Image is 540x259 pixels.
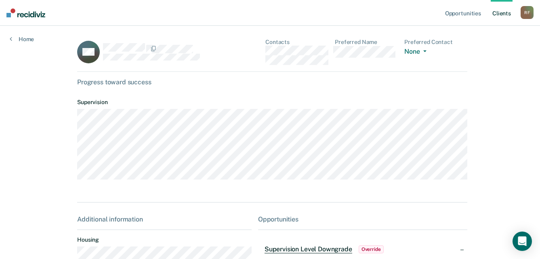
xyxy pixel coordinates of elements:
[404,48,429,57] button: None
[265,39,328,46] dt: Contacts
[359,245,384,253] span: Override
[513,232,532,251] div: Open Intercom Messenger
[77,99,467,106] dt: Supervision
[258,215,467,223] div: Opportunities
[335,39,398,46] dt: Preferred Name
[6,8,45,17] img: Recidiviz
[77,215,252,223] div: Additional information
[404,39,467,46] dt: Preferred Contact
[77,236,252,243] dt: Housing
[77,78,467,86] div: Progress toward success
[521,6,534,19] button: RF
[10,36,34,43] a: Home
[521,6,534,19] div: R F
[265,245,352,253] span: Supervision Level Downgrade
